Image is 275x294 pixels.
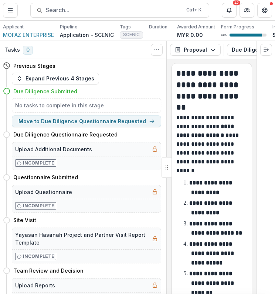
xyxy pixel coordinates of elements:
[240,3,254,18] button: Partners
[15,281,55,289] h5: Upload Reports
[15,101,158,109] h5: No tasks to complete in this stage
[233,0,240,6] div: 42
[177,24,215,30] p: Awarded Amount
[12,115,161,127] button: Move to Due Diligence Questionnaire Requested
[260,44,272,56] button: Expand right
[3,3,18,18] button: Toggle Menu
[23,160,54,166] p: Incomplete
[13,267,84,274] h4: Team Review and Decision
[185,6,203,14] div: Ctrl + K
[15,231,149,246] h5: Yayasan Hasanah Project and Partner Visit Report Template
[149,24,167,30] p: Duration
[13,131,118,138] h4: Due Diligence Questionnaire Requested
[60,24,78,30] p: Pipeline
[12,73,99,84] button: Expand Previous 4 Stages
[30,3,209,18] button: Search...
[221,24,254,30] p: Form Progress
[23,203,54,209] p: Incomplete
[23,253,54,260] p: Incomplete
[257,3,272,18] button: Get Help
[3,31,54,39] a: MOFAZ ENTERPRISE
[120,24,131,30] p: Tags
[4,46,20,53] h3: Tasks
[45,7,182,14] span: Search...
[15,145,92,153] h5: Upload Additional Documents
[170,44,221,56] button: Proposal
[221,32,227,38] p: 88 %
[3,24,24,30] p: Applicant
[13,62,55,70] h4: Previous Stages
[151,44,163,56] button: Toggle View Cancelled Tasks
[13,216,36,224] h4: Site Visit
[23,46,33,55] span: 0
[222,3,237,18] button: Notifications
[15,188,72,196] h5: Upload Questionnaire
[13,87,77,95] h4: Due Diligence Submitted
[177,31,203,39] p: MYR 0.00
[123,32,140,37] span: SCENIC
[60,31,114,39] p: Application - SCENIC
[13,173,78,181] h4: Questionnaire Submitted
